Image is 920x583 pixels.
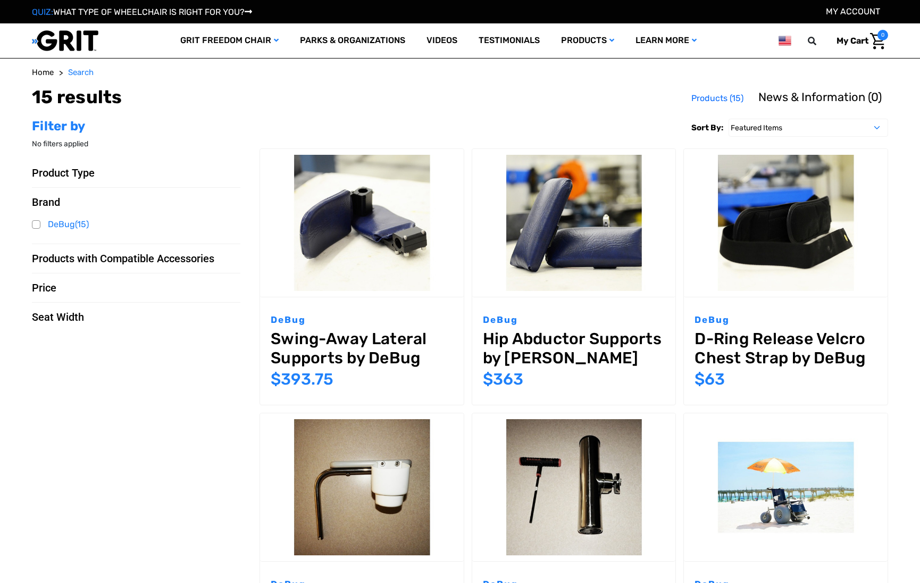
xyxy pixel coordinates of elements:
[684,155,888,290] img: D-Ring Release Velcro Chest Strap by DeBug
[472,155,676,290] img: Hip Abductor Supports by DeBug
[260,413,464,561] a: Drink Holder by DeBug,$38.00
[691,93,743,103] span: Products (15)
[32,281,56,294] span: Price
[684,419,888,555] img: Umbrella Holder by DeBug
[684,413,888,561] a: Umbrella Holder by DeBug,$99.00
[260,419,464,555] img: Drink Holder by DeBug
[271,329,453,368] a: Swing-Away Lateral Supports by DeBug,$393.75
[625,23,707,58] a: Learn More
[472,149,676,296] a: Hip Abductor Supports by DeBug,$363.00
[472,413,676,561] a: Fishing Pole Holder by DeBug,$63.00
[75,219,89,229] span: (15)
[32,119,240,134] h2: Filter by
[870,33,885,49] img: Cart
[32,30,98,52] img: GRIT All-Terrain Wheelchair and Mobility Equipment
[32,252,214,265] span: Products with Compatible Accessories
[32,87,122,109] h1: 15 results
[32,252,240,265] button: Products with Compatible Accessories
[877,30,888,40] span: 0
[472,419,676,555] img: Fishing Pole Holder by DeBug
[813,30,829,52] input: Search
[68,68,94,77] span: Search
[483,370,523,389] span: $363
[271,313,453,327] p: DeBug
[32,7,252,17] a: QUIZ:WHAT TYPE OF WHEELCHAIR IS RIGHT FOR YOU?
[32,166,95,179] span: Product Type
[32,66,54,79] a: Home
[779,34,791,47] img: us.png
[32,68,54,77] span: Home
[758,90,882,104] span: News & Information (0)
[68,66,94,79] a: Search
[260,149,464,296] a: Swing-Away Lateral Supports by DeBug,$393.75
[32,196,60,209] span: Brand
[829,30,888,52] a: Cart with 0 items
[550,23,625,58] a: Products
[483,313,665,327] p: DeBug
[695,370,725,389] span: $63
[289,23,416,58] a: Parks & Organizations
[271,370,333,389] span: $393.75
[32,66,888,79] nav: Breadcrumb
[826,6,880,16] a: Account
[691,119,723,137] label: Sort By:
[32,281,240,294] button: Price
[260,155,464,290] img: Swing-Away Lateral Supports by DeBug
[32,166,240,179] button: Product Type
[416,23,468,58] a: Videos
[837,36,868,46] span: My Cart
[695,313,877,327] p: DeBug
[695,329,877,368] a: D-Ring Release Velcro Chest Strap by DeBug,$63.00
[32,7,53,17] span: QUIZ:
[468,23,550,58] a: Testimonials
[32,196,240,209] button: Brand
[32,311,84,323] span: Seat Width
[32,138,240,149] p: No filters applied
[170,23,289,58] a: GRIT Freedom Chair
[32,216,240,232] a: DeBug(15)
[32,311,240,323] button: Seat Width
[684,149,888,296] a: D-Ring Release Velcro Chest Strap by DeBug,$63.00
[483,329,665,368] a: Hip Abductor Supports by DeBug,$363.00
